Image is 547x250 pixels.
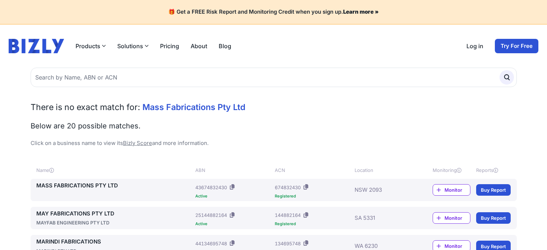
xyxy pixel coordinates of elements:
[195,167,272,174] div: ABN
[195,222,272,226] div: Active
[445,242,470,250] span: Monitor
[355,167,411,174] div: Location
[275,194,351,198] div: Registered
[195,212,227,219] div: 25144882164
[76,42,106,50] button: Products
[275,212,301,219] div: 144882164
[31,139,517,147] p: Click on a business name to view its and more information.
[31,102,140,112] span: There is no exact match for:
[36,238,193,246] a: MARINDI FABRICATIONS
[36,219,193,226] div: MAYFAB ENGINEERING PTY LTD
[476,212,511,224] a: Buy Report
[9,9,538,15] h4: 🎁 Get a FREE Risk Report and Monitoring Credit when you sign up.
[275,222,351,226] div: Registered
[123,140,152,146] a: Bizly Score
[495,39,538,53] a: Try For Free
[355,210,411,227] div: SA 5331
[195,240,227,247] div: 44134695748
[433,184,470,196] a: Monitor
[275,184,301,191] div: 674832430
[36,182,193,190] a: MASS FABRICATIONS PTY LTD
[191,42,207,50] a: About
[36,210,193,218] a: MAY FABRICATIONS PTY LTD
[31,122,141,130] span: Below are 20 possible matches.
[476,167,511,174] div: Reports
[117,42,149,50] button: Solutions
[433,212,470,224] a: Monitor
[445,214,470,222] span: Monitor
[219,42,231,50] a: Blog
[355,182,411,198] div: NSW 2093
[445,186,470,194] span: Monitor
[36,167,193,174] div: Name
[142,102,245,112] span: Mass Fabrications Pty Ltd
[275,167,351,174] div: ACN
[195,194,272,198] div: Active
[466,42,483,50] a: Log in
[343,8,379,15] a: Learn more »
[31,68,517,87] input: Search by Name, ABN or ACN
[275,240,301,247] div: 134695748
[476,184,511,196] a: Buy Report
[433,167,470,174] div: Monitoring
[195,184,227,191] div: 43674832430
[160,42,179,50] a: Pricing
